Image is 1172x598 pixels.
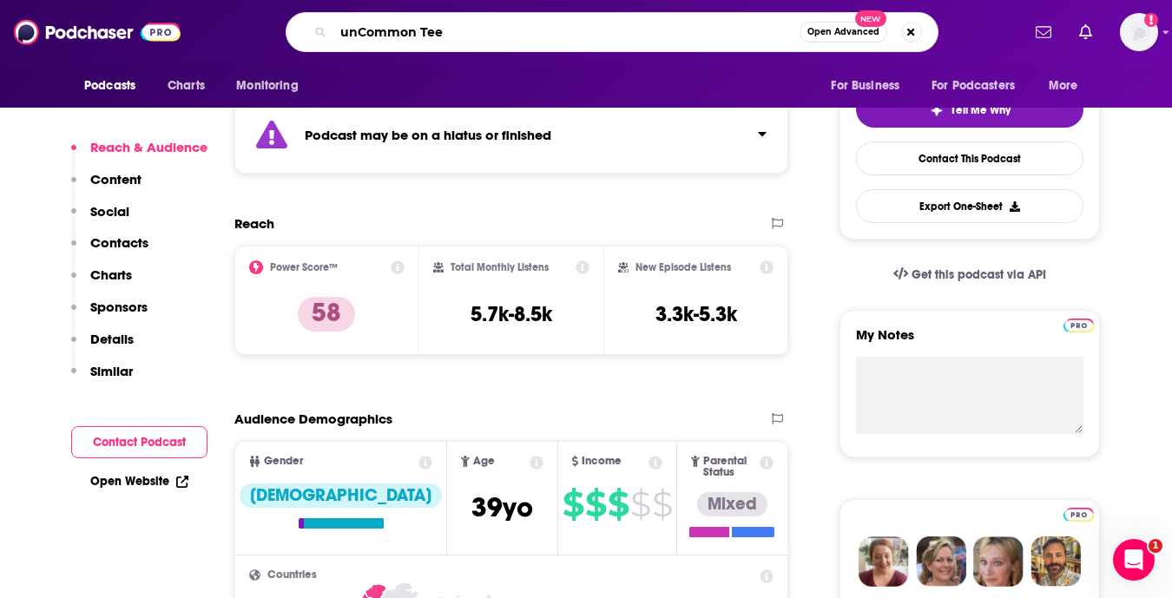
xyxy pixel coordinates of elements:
[703,456,757,478] span: Parental Status
[305,127,551,143] strong: Podcast may be on a hiatus or finished
[856,91,1083,128] button: tell me why sparkleTell Me Why
[71,234,148,266] button: Contacts
[71,266,132,299] button: Charts
[1120,13,1158,51] button: Show profile menu
[14,16,181,49] img: Podchaser - Follow, Share and Rate Podcasts
[951,103,1011,117] span: Tell Me Why
[270,261,338,273] h2: Power Score™
[563,490,583,518] span: $
[90,331,134,347] p: Details
[71,203,129,235] button: Social
[1149,539,1162,553] span: 1
[234,96,788,174] section: Click to expand status details
[608,490,629,518] span: $
[473,456,495,467] span: Age
[856,141,1083,175] a: Contact This Podcast
[240,483,442,508] div: [DEMOGRAPHIC_DATA]
[819,69,921,102] button: open menu
[234,215,274,232] h2: Reach
[72,69,158,102] button: open menu
[90,234,148,251] p: Contacts
[90,139,207,155] p: Reach & Audience
[585,490,606,518] span: $
[71,171,142,203] button: Content
[90,266,132,283] p: Charts
[652,490,672,518] span: $
[1072,17,1099,47] a: Show notifications dropdown
[298,297,355,332] p: 58
[1144,13,1158,27] svg: Add a profile image
[630,490,650,518] span: $
[90,474,188,489] a: Open Website
[582,456,622,467] span: Income
[831,74,899,98] span: For Business
[912,267,1046,282] span: Get this podcast via API
[1030,536,1081,587] img: Jon Profile
[1120,13,1158,51] img: User Profile
[930,103,944,117] img: tell me why sparkle
[655,301,737,327] h3: 3.3k-5.3k
[90,203,129,220] p: Social
[333,18,800,46] input: Search podcasts, credits, & more...
[1029,17,1058,47] a: Show notifications dropdown
[856,189,1083,223] button: Export One-Sheet
[920,69,1040,102] button: open menu
[635,261,731,273] h2: New Episode Listens
[90,363,133,379] p: Similar
[264,456,303,467] span: Gender
[807,28,879,36] span: Open Advanced
[286,12,938,52] div: Search podcasts, credits, & more...
[932,74,1015,98] span: For Podcasters
[855,10,886,27] span: New
[1120,13,1158,51] span: Logged in as anaresonate
[71,139,207,171] button: Reach & Audience
[451,261,549,273] h2: Total Monthly Listens
[973,536,1024,587] img: Jules Profile
[1063,316,1094,332] a: Pro website
[156,69,215,102] a: Charts
[471,490,533,524] span: 39 yo
[916,536,966,587] img: Barbara Profile
[1063,319,1094,332] img: Podchaser Pro
[879,253,1060,296] a: Get this podcast via API
[236,74,298,98] span: Monitoring
[90,171,142,187] p: Content
[1037,69,1100,102] button: open menu
[1049,74,1078,98] span: More
[1113,539,1155,581] iframe: Intercom live chat
[859,536,909,587] img: Sydney Profile
[71,363,133,395] button: Similar
[224,69,320,102] button: open menu
[71,426,207,458] button: Contact Podcast
[234,411,392,427] h2: Audience Demographics
[471,301,552,327] h3: 5.7k-8.5k
[800,22,887,43] button: Open AdvancedNew
[71,331,134,363] button: Details
[168,74,205,98] span: Charts
[856,326,1083,357] label: My Notes
[1063,505,1094,522] a: Pro website
[267,569,317,581] span: Countries
[697,492,767,516] div: Mixed
[1063,508,1094,522] img: Podchaser Pro
[90,299,148,315] p: Sponsors
[71,299,148,331] button: Sponsors
[84,74,135,98] span: Podcasts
